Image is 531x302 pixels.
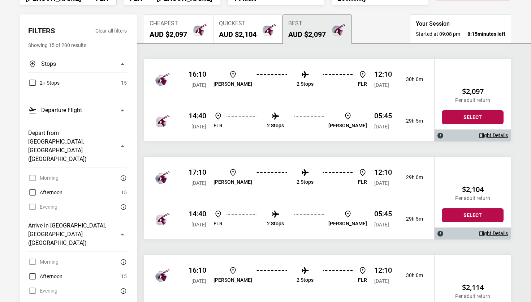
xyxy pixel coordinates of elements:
[191,82,206,88] span: [DATE]
[41,60,56,68] h3: Stops
[288,30,326,39] h2: AUD $2,097
[267,123,284,129] p: 2 Stops
[416,30,460,38] span: Started at 09:08 pm
[191,278,206,284] span: [DATE]
[374,111,392,120] p: 05:45
[374,70,392,78] p: 12:10
[121,272,127,281] span: 15
[374,266,392,275] p: 12:10
[28,55,127,73] button: Stops
[28,41,127,50] p: Showing 15 of 200 results
[398,174,423,180] p: 29h 0m
[374,168,392,176] p: 12:10
[28,102,127,119] button: Departure Flight
[398,272,423,278] p: 30h 0m
[213,179,252,185] p: [PERSON_NAME]
[442,283,504,292] h2: $2,114
[442,185,504,194] h2: $2,104
[155,170,170,184] img: Qatar Airways
[328,221,367,227] p: [PERSON_NAME]
[28,272,62,281] label: Afternoon
[28,221,114,247] h3: Arrive in [GEOGRAPHIC_DATA], [GEOGRAPHIC_DATA] ([GEOGRAPHIC_DATA])
[118,258,127,266] button: There are currently no flights matching this search criteria. Try removing some search filters.
[267,221,284,227] p: 2 Stops
[213,221,223,227] p: FLR
[219,20,256,27] span: Quickest
[28,129,114,163] h3: Depart from [GEOGRAPHIC_DATA], [GEOGRAPHIC_DATA] ([GEOGRAPHIC_DATA])
[398,118,423,124] p: 29h 5m
[442,208,504,222] button: Select
[442,87,504,96] h2: $2,097
[374,222,389,227] span: [DATE]
[358,179,367,185] p: FLR
[95,26,127,35] button: Clear all filters
[328,123,367,129] p: [PERSON_NAME]
[479,230,508,237] a: Flight Details
[467,31,478,37] span: 8:15
[28,188,62,197] label: Afternoon
[219,30,256,39] h2: AUD $2,104
[118,286,127,295] button: There are currently no flights matching this search criteria. Try removing some search filters.
[118,203,127,211] button: There are currently no flights matching this search criteria. Try removing some search filters.
[121,78,127,87] span: 15
[191,180,206,186] span: [DATE]
[41,106,82,115] h3: Departure Flight
[297,277,314,283] p: 2 Stops
[189,70,206,78] p: 16:10
[374,209,392,218] p: 05:45
[213,123,223,129] p: FLR
[442,97,504,103] p: Per adult return
[442,195,504,201] p: Per adult return
[398,216,423,222] p: 29h 5m
[191,222,206,227] span: [DATE]
[398,76,423,82] p: 30h 0m
[40,188,62,197] span: Afternoon
[189,168,206,176] p: 17:10
[297,81,314,87] p: 2 Stops
[416,20,505,27] h3: Your Session
[155,72,170,86] img: Qatar Airways
[40,272,62,281] span: Afternoon
[121,188,127,197] span: 15
[150,20,187,27] span: Cheapest
[189,266,206,275] p: 16:10
[435,227,511,239] div: Flight Details
[155,114,170,128] img: Qatar Airways
[189,209,206,218] p: 14:40
[28,78,60,87] label: 2+ Stops
[479,132,508,139] a: Flight Details
[144,157,434,239] div: Qatar Airways 17:10 [DATE] [PERSON_NAME] 2 Stops FLR 12:10 [DATE] 29h 0mQatar Airways 14:40 [DATE...
[150,30,187,39] h2: AUD $2,097
[358,277,367,283] p: FLR
[28,124,127,168] button: Depart from [GEOGRAPHIC_DATA], [GEOGRAPHIC_DATA] ([GEOGRAPHIC_DATA])
[435,129,511,141] div: Flight Details
[213,277,252,283] p: [PERSON_NAME]
[155,268,170,282] img: Qatar Airways
[288,20,326,27] span: Best
[118,174,127,182] button: There are currently no flights matching this search criteria. Try removing some search filters.
[374,124,389,129] span: [DATE]
[374,82,389,88] span: [DATE]
[40,78,60,87] span: 2+ Stops
[189,111,206,120] p: 14:40
[297,179,314,185] p: 2 Stops
[374,180,389,186] span: [DATE]
[213,81,252,87] p: [PERSON_NAME]
[144,59,434,141] div: Qatar Airways 16:10 [DATE] [PERSON_NAME] 2 Stops FLR 12:10 [DATE] 30h 0mQatar Airways 14:40 [DATE...
[442,110,504,124] button: Select
[374,278,389,284] span: [DATE]
[28,217,127,252] button: Arrive in [GEOGRAPHIC_DATA], [GEOGRAPHIC_DATA] ([GEOGRAPHIC_DATA])
[442,293,504,299] p: Per adult return
[191,124,206,129] span: [DATE]
[358,81,367,87] p: FLR
[28,26,55,35] h2: Filters
[155,212,170,226] img: Qatar Airways
[467,30,505,38] strong: minutes left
